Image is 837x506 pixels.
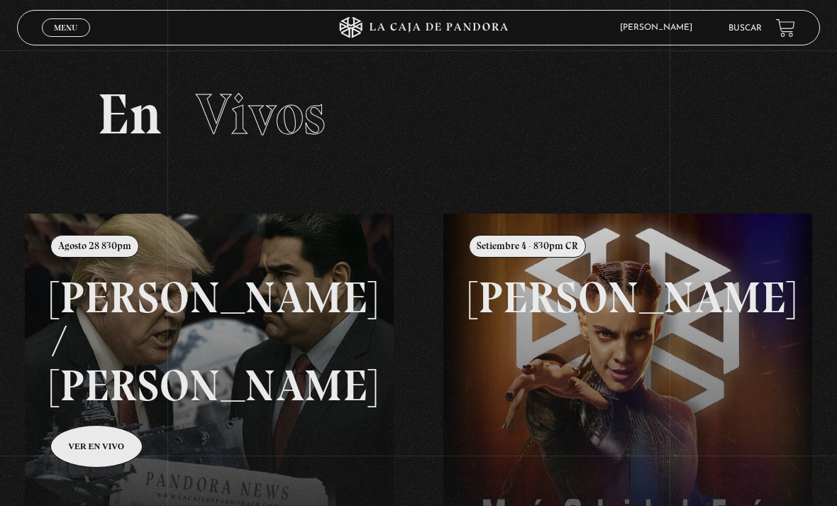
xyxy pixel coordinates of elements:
[196,80,326,148] span: Vivos
[728,24,762,33] a: Buscar
[97,86,740,143] h2: En
[50,35,83,45] span: Cerrar
[776,18,795,38] a: View your shopping cart
[54,23,77,32] span: Menu
[613,23,706,32] span: [PERSON_NAME]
